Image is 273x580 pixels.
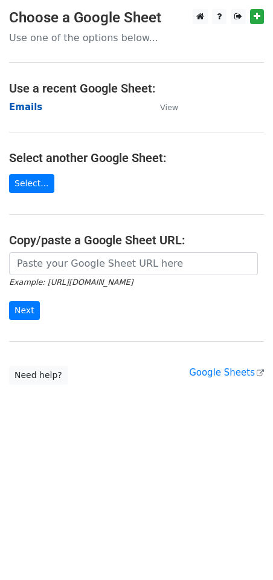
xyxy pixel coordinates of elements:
a: Emails [9,102,42,112]
h4: Select another Google Sheet: [9,151,264,165]
h3: Choose a Google Sheet [9,9,264,27]
input: Paste your Google Sheet URL here [9,252,258,275]
a: Google Sheets [189,367,264,378]
h4: Copy/paste a Google Sheet URL: [9,233,264,247]
small: Example: [URL][DOMAIN_NAME] [9,278,133,287]
a: Select... [9,174,54,193]
a: Need help? [9,366,68,385]
h4: Use a recent Google Sheet: [9,81,264,96]
small: View [160,103,178,112]
input: Next [9,301,40,320]
a: View [148,102,178,112]
p: Use one of the options below... [9,31,264,44]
